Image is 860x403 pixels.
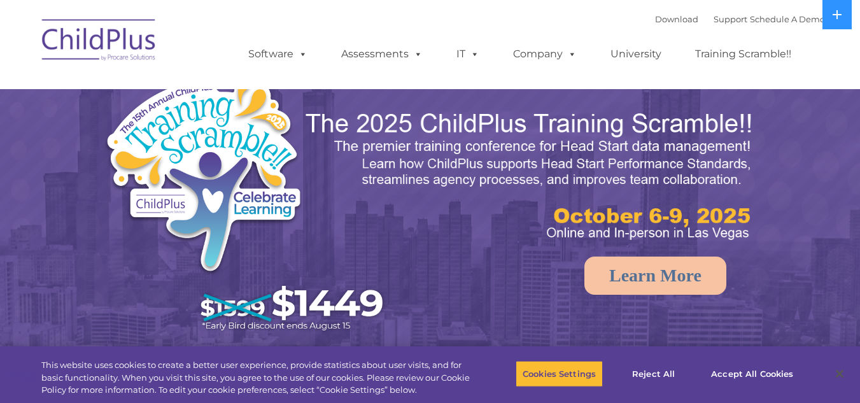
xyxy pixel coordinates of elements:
font: | [655,14,825,24]
a: Support [714,14,747,24]
span: Phone number [177,136,231,146]
a: Learn More [584,257,726,295]
button: Cookies Settings [516,360,603,387]
a: Download [655,14,698,24]
a: Training Scramble!! [682,41,804,67]
button: Close [826,360,854,388]
a: Assessments [328,41,435,67]
a: Company [500,41,589,67]
button: Reject All [614,360,693,387]
a: University [598,41,674,67]
div: This website uses cookies to create a better user experience, provide statistics about user visit... [41,359,473,397]
img: ChildPlus by Procare Solutions [36,10,163,74]
a: Software [236,41,320,67]
a: Schedule A Demo [750,14,825,24]
a: IT [444,41,492,67]
span: Last name [177,84,216,94]
button: Accept All Cookies [704,360,800,387]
